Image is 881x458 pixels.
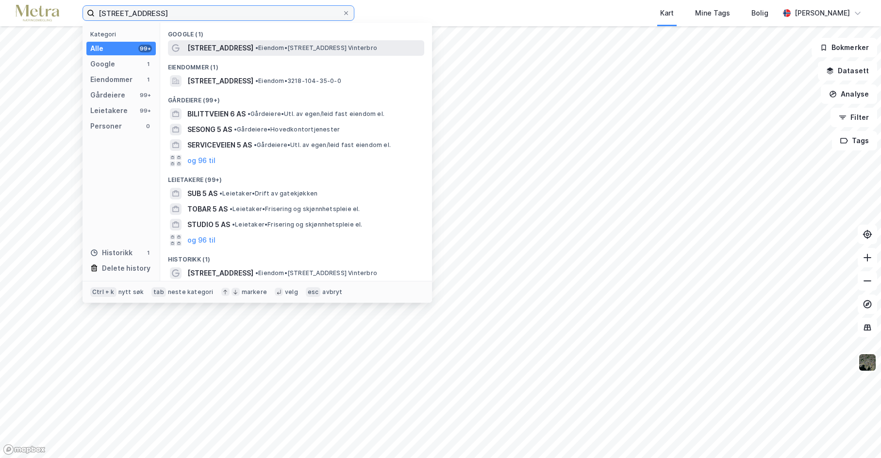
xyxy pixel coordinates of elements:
span: Leietaker • Drift av gatekjøkken [219,190,317,197]
span: SERVICEVEIEN 5 AS [187,139,252,151]
div: Leietakere (99+) [160,168,432,186]
span: Gårdeiere • Hovedkontortjenester [234,126,340,133]
div: Google (1) [160,23,432,40]
span: • [234,126,237,133]
div: 1 [144,249,152,257]
div: Kategori [90,31,156,38]
img: metra-logo.256734c3b2bbffee19d4.png [16,5,59,22]
span: Leietaker • Frisering og skjønnhetspleie el. [230,205,360,213]
div: 99+ [138,45,152,52]
a: Mapbox homepage [3,444,46,455]
div: esc [306,287,321,297]
div: Alle [90,43,103,54]
div: 1 [144,60,152,68]
div: [PERSON_NAME] [795,7,850,19]
div: 99+ [138,91,152,99]
input: Søk på adresse, matrikkel, gårdeiere, leietakere eller personer [95,6,342,20]
span: TOBAR 5 AS [187,203,228,215]
div: 1 [144,76,152,83]
span: Gårdeiere • Utl. av egen/leid fast eiendom el. [248,110,384,118]
span: Eiendom • [STREET_ADDRESS] Vinterbro [255,269,377,277]
span: • [248,110,250,117]
span: • [232,221,235,228]
span: BILITTVEIEN 6 AS [187,108,246,120]
div: Kontrollprogram for chat [832,411,881,458]
button: Bokmerker [812,38,877,57]
span: Eiendom • [STREET_ADDRESS] Vinterbro [255,44,377,52]
button: og 96 til [187,155,216,166]
div: Bolig [751,7,768,19]
div: nytt søk [118,288,144,296]
div: markere [242,288,267,296]
button: Datasett [818,61,877,81]
div: Gårdeiere [90,89,125,101]
span: • [230,205,233,213]
div: Delete history [102,262,150,274]
div: 99+ [138,107,152,114]
button: Tags [832,131,877,150]
span: SESONG 5 AS [187,124,232,135]
span: [STREET_ADDRESS] [187,75,253,87]
span: Gårdeiere • Utl. av egen/leid fast eiendom el. [254,141,391,149]
div: Ctrl + k [90,287,116,297]
span: • [219,190,222,197]
div: Leietakere [90,105,128,116]
div: tab [151,287,166,297]
div: Mine Tags [695,7,730,19]
div: Gårdeiere (99+) [160,89,432,106]
img: 9k= [858,353,877,372]
div: Historikk [90,247,133,259]
div: Eiendommer (1) [160,56,432,73]
div: 0 [144,122,152,130]
span: • [254,141,257,148]
span: • [255,77,258,84]
iframe: Chat Widget [832,411,881,458]
div: Kart [660,7,674,19]
div: Personer [90,120,122,132]
div: avbryt [322,288,342,296]
span: Eiendom • 3218-104-35-0-0 [255,77,341,85]
span: STUDIO 5 AS [187,219,230,230]
div: Historikk (1) [160,248,432,265]
div: Eiendommer [90,74,133,85]
span: • [255,44,258,51]
div: Google [90,58,115,70]
span: Leietaker • Frisering og skjønnhetspleie el. [232,221,363,229]
button: og 96 til [187,234,216,246]
button: Analyse [821,84,877,104]
span: SUB 5 AS [187,188,217,199]
span: [STREET_ADDRESS] [187,267,253,279]
span: • [255,269,258,277]
button: Filter [831,108,877,127]
div: velg [285,288,298,296]
div: neste kategori [168,288,214,296]
span: [STREET_ADDRESS] [187,42,253,54]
